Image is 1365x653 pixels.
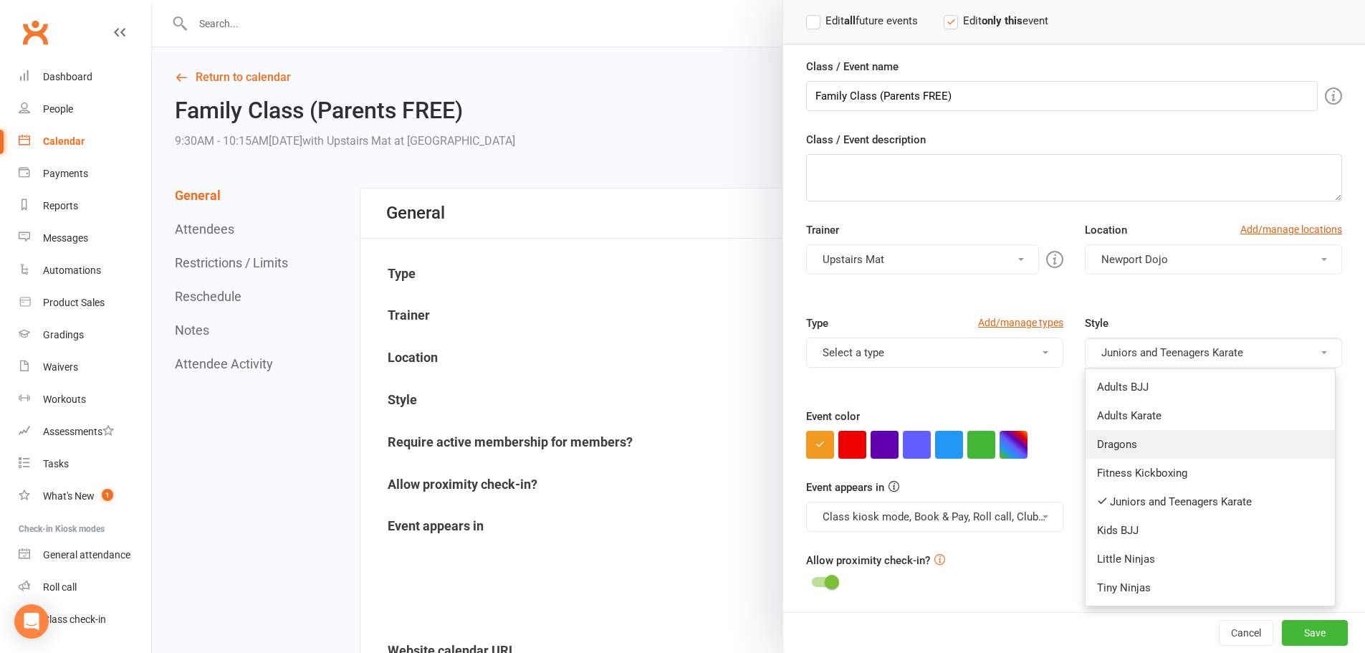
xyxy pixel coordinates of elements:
a: People [19,93,151,125]
a: Roll call [19,571,151,604]
a: Kids BJJ [1086,516,1335,545]
input: Enter event name [806,81,1318,111]
div: Messages [43,232,88,244]
strong: only this [982,14,1022,27]
a: Waivers [19,351,151,383]
div: Automations [43,264,101,276]
div: Tasks [43,458,69,470]
a: Payments [19,158,151,190]
div: What's New [43,490,95,502]
strong: all [844,14,856,27]
div: General attendance [43,549,130,561]
div: Waivers [43,361,78,373]
div: Workouts [43,394,86,405]
label: Style [1085,315,1108,332]
a: Add/manage types [978,315,1063,330]
a: Fitness Kickboxing [1086,459,1335,487]
a: Class kiosk mode [19,604,151,636]
label: Edit future events [806,12,918,29]
a: General attendance kiosk mode [19,539,151,571]
span: 1 [102,489,113,501]
label: Edit event [944,12,1048,29]
button: Cancel [1219,620,1273,646]
label: Allow proximity check-in? [806,552,930,569]
a: Clubworx [17,14,53,50]
button: Juniors and Teenagers Karate [1085,338,1342,368]
button: Select a type [806,338,1063,368]
a: Adults Karate [1086,401,1335,430]
button: Class kiosk mode, Book & Pay, Roll call, Clubworx website calendar and Mobile app [806,502,1063,532]
a: Dragons [1086,430,1335,459]
a: Automations [19,254,151,287]
label: Trainer [806,221,839,239]
label: Type [806,315,828,332]
div: Payments [43,168,88,179]
label: Event color [806,408,860,425]
a: What's New1 [19,480,151,513]
a: Tiny Ninjas [1086,573,1335,602]
label: Class / Event name [806,58,899,75]
a: Little Ninjas [1086,545,1335,573]
label: Event appears in [806,479,884,496]
a: Workouts [19,383,151,416]
label: Class / Event description [806,131,926,148]
div: Roll call [43,581,77,593]
label: Location [1085,221,1127,239]
a: Tasks [19,448,151,480]
div: Gradings [43,329,84,340]
a: Adults BJJ [1086,373,1335,401]
div: Reports [43,200,78,211]
a: Juniors and Teenagers Karate [1086,487,1335,516]
button: Save [1282,620,1348,646]
a: Calendar [19,125,151,158]
a: Assessments [19,416,151,448]
div: Class check-in [43,614,106,625]
span: Newport Dojo [1101,253,1168,266]
a: Add/manage locations [1240,221,1342,237]
div: Assessments [43,426,114,437]
button: Upstairs Mat [806,244,1039,275]
button: Newport Dojo [1085,244,1342,275]
a: Messages [19,222,151,254]
a: Reports [19,190,151,222]
a: Product Sales [19,287,151,319]
div: People [43,103,73,115]
div: Dashboard [43,71,92,82]
div: Open Intercom Messenger [14,604,49,639]
div: Calendar [43,135,85,147]
a: Gradings [19,319,151,351]
div: Product Sales [43,297,105,308]
a: Dashboard [19,61,151,93]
